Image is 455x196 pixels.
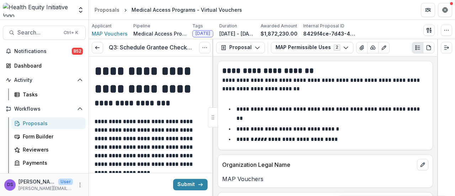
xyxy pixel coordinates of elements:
a: Proposals [11,117,86,129]
p: Organization Legal Name [222,160,414,169]
p: Duration [219,23,237,29]
span: Search... [17,29,59,36]
p: Tags [192,23,203,29]
a: Proposals [92,5,122,15]
button: Edit as form [378,42,390,53]
a: Form Builder [11,131,86,142]
p: User [58,179,73,185]
div: Dashboard [14,62,80,69]
p: [DATE] - [DATE] [219,30,255,37]
a: Grantee Reports [11,170,86,182]
div: Payments [23,159,80,166]
div: Grantee Reports [23,172,80,180]
button: View Attached Files [356,42,368,53]
a: Dashboard [3,60,86,71]
div: Dr. Ana Smith [7,182,13,187]
button: PDF view [423,42,434,53]
button: Proposal [216,42,265,53]
button: Partners [421,3,435,17]
span: [DATE] [196,31,210,36]
button: Expand right [441,42,452,53]
button: Open Workflows [3,103,86,115]
p: Awarded Amount [261,23,297,29]
span: Notifications [14,48,72,54]
h3: Q3: Schedule Grantee Check-in with [PERSON_NAME] [109,44,193,51]
button: MAP Permissible Uses2 [271,42,353,53]
a: Payments [11,157,86,169]
nav: breadcrumb [92,5,245,15]
p: Applicant [92,23,112,29]
p: Medical Access Programs (MAP) [133,30,187,37]
div: Medical Access Programs - Virtual Vouchers [132,6,242,14]
button: Options [199,42,210,53]
span: Workflows [14,106,74,112]
p: Pipeline [133,23,150,29]
span: 852 [72,48,83,55]
div: Form Builder [23,133,80,140]
button: Open Activity [3,74,86,86]
span: Activity [14,77,74,83]
button: Notifications852 [3,46,86,57]
p: [PERSON_NAME][EMAIL_ADDRESS][PERSON_NAME][DATE][DOMAIN_NAME] [18,185,73,192]
button: More [76,181,84,189]
a: Tasks [11,89,86,100]
p: [PERSON_NAME] [18,178,55,185]
button: Search... [3,26,86,40]
div: Reviewers [23,146,80,153]
p: Internal Proposal ID [303,23,344,29]
img: Health Equity Initiative logo [3,3,73,17]
p: 8429f4ce-7d43-448c-b165-e1b2bc0e22f9 [303,30,357,37]
div: Proposals [23,120,80,127]
a: Reviewers [11,144,86,155]
a: MAP Vouchers [92,30,128,37]
button: Get Help [438,3,452,17]
div: Ctrl + K [62,29,80,37]
div: Proposals [95,6,119,14]
button: edit [417,159,428,170]
button: Open entity switcher [76,3,86,17]
p: MAP Vouchers [222,175,428,183]
div: Tasks [23,91,80,98]
p: $1,872,230.00 [261,30,298,37]
button: Plaintext view [412,42,423,53]
button: Submit [173,179,208,190]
